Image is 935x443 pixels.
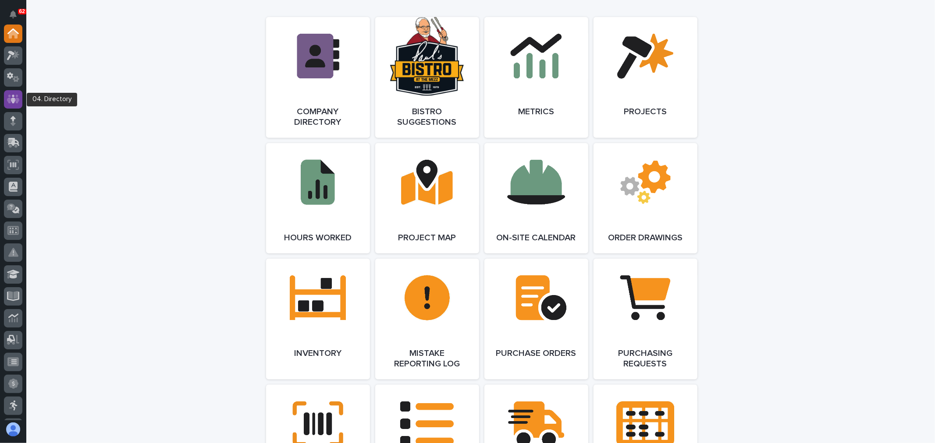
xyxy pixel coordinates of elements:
[484,143,588,253] a: On-Site Calendar
[375,259,479,380] a: Mistake Reporting Log
[4,420,22,439] button: users-avatar
[266,17,370,138] a: Company Directory
[594,17,697,138] a: Projects
[594,143,697,253] a: Order Drawings
[4,5,22,24] button: Notifications
[594,259,697,380] a: Purchasing Requests
[375,143,479,253] a: Project Map
[484,259,588,380] a: Purchase Orders
[266,259,370,380] a: Inventory
[484,17,588,138] a: Metrics
[19,8,25,14] p: 62
[11,11,22,25] div: Notifications62
[375,17,479,138] a: Bistro Suggestions
[266,143,370,253] a: Hours Worked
